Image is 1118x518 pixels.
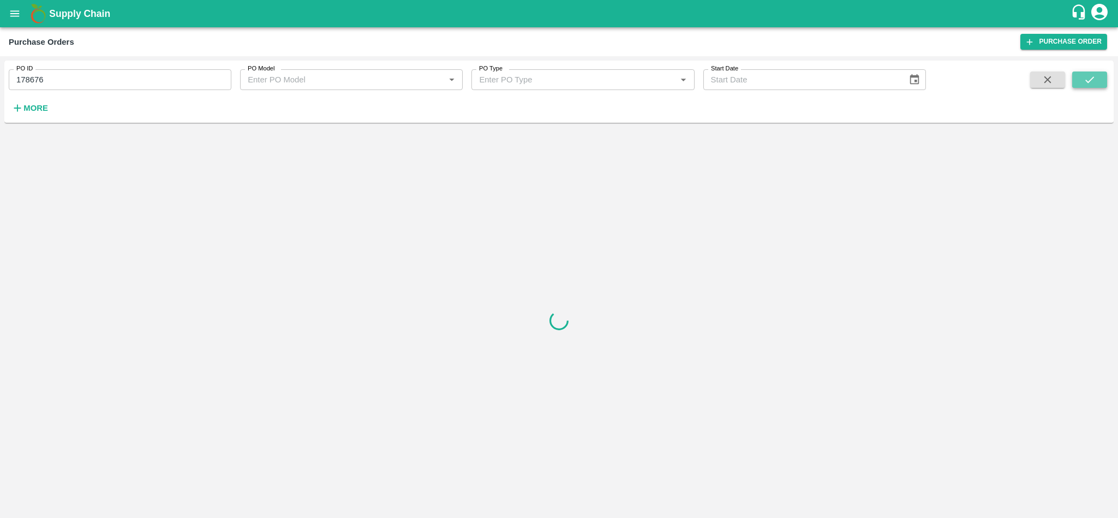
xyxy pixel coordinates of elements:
button: More [9,99,51,117]
img: logo [27,3,49,25]
button: Open [445,73,459,87]
strong: More [23,104,48,112]
input: Enter PO Model [243,73,427,87]
button: Choose date [904,69,925,90]
div: Purchase Orders [9,35,74,49]
input: Start Date [703,69,900,90]
input: Enter PO Type [475,73,659,87]
button: Open [676,73,690,87]
div: account of current user [1090,2,1109,25]
label: PO Model [248,64,275,73]
b: Supply Chain [49,8,110,19]
label: PO ID [16,64,33,73]
div: customer-support [1071,4,1090,23]
button: open drawer [2,1,27,26]
a: Supply Chain [49,6,1071,21]
label: Start Date [711,64,738,73]
a: Purchase Order [1020,34,1107,50]
input: Enter PO ID [9,69,231,90]
label: PO Type [479,64,503,73]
